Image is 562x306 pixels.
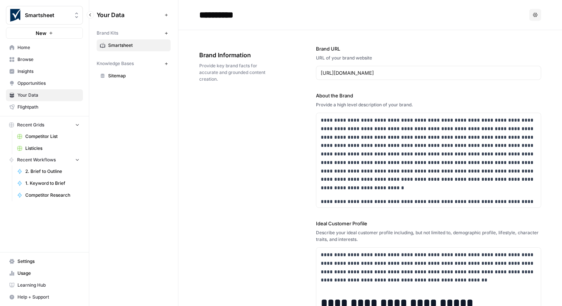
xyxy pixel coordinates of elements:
[6,291,83,303] button: Help + Support
[17,104,80,110] span: Flightpath
[14,131,83,142] a: Competitor List
[6,279,83,291] a: Learning Hub
[6,54,83,65] a: Browse
[97,39,171,51] a: Smartsheet
[321,69,536,77] input: www.sundaysoccer.com
[316,220,541,227] label: Ideal Customer Profile
[6,119,83,131] button: Recent Grids
[316,229,541,243] div: Describe your ideal customer profile including, but not limited to, demographic profile, lifestyl...
[108,42,167,49] span: Smartsheet
[25,192,80,199] span: Competitor Research
[316,55,541,61] div: URL of your brand website
[316,92,541,99] label: About the Brand
[6,267,83,279] a: Usage
[97,30,118,36] span: Brand Kits
[199,62,274,83] span: Provide key brand facts for accurate and grounded content creation.
[25,133,80,140] span: Competitor List
[17,92,80,99] span: Your Data
[17,44,80,51] span: Home
[14,189,83,201] a: Competitor Research
[97,60,134,67] span: Knowledge Bases
[25,145,80,152] span: Listicles
[108,73,167,79] span: Sitemap
[17,270,80,277] span: Usage
[6,101,83,113] a: Flightpath
[17,258,80,265] span: Settings
[17,68,80,75] span: Insights
[17,294,80,300] span: Help + Support
[6,42,83,54] a: Home
[14,177,83,189] a: 1. Keyword to Brief
[316,102,541,108] div: Provide a high level description of your brand.
[6,65,83,77] a: Insights
[17,157,56,163] span: Recent Workflows
[199,51,274,59] span: Brand Information
[6,255,83,267] a: Settings
[97,70,171,82] a: Sitemap
[9,9,22,22] img: Smartsheet Logo
[6,154,83,165] button: Recent Workflows
[6,77,83,89] a: Opportunities
[25,180,80,187] span: 1. Keyword to Brief
[25,168,80,175] span: 2. Brief to Outline
[14,165,83,177] a: 2. Brief to Outline
[17,282,80,289] span: Learning Hub
[6,28,83,39] button: New
[97,10,162,19] span: Your Data
[316,45,541,52] label: Brand URL
[14,142,83,154] a: Listicles
[36,29,46,37] span: New
[17,80,80,87] span: Opportunities
[17,122,44,128] span: Recent Grids
[25,12,70,19] span: Smartsheet
[6,89,83,101] a: Your Data
[17,56,80,63] span: Browse
[6,6,83,25] button: Workspace: Smartsheet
